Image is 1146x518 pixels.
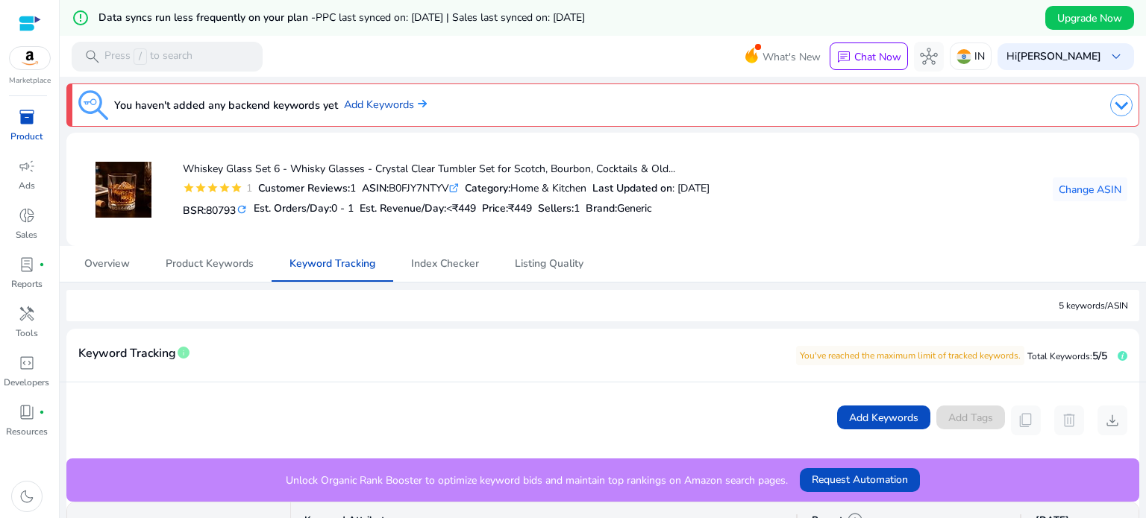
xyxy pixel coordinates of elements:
[1027,350,1092,362] span: Total Keywords:
[183,163,710,176] h4: Whiskey Glass Set 6 - Whisky Glasses - Crystal Clear Tumbler Set for Scotch, Bourbon, Cocktails &...
[18,256,36,274] span: lab_profile
[72,9,90,27] mat-icon: error_outline
[84,259,130,269] span: Overview
[16,228,37,241] p: Sales
[592,181,672,195] b: Last Updated on
[18,487,36,505] span: dark_mode
[508,201,532,215] span: ₹449
[920,48,938,66] span: hub
[592,180,710,196] div: : [DATE]
[812,472,908,487] span: Request Automation
[1107,48,1125,66] span: keyboard_arrow_down
[796,346,1024,365] p: You've reached the maximum limit of tracked keywords.
[849,410,918,426] span: Add Keywords
[344,97,427,113] a: Add Keywords
[914,42,944,72] button: hub
[114,96,338,114] h3: You haven't added any backend keywords yet
[78,341,176,367] span: Keyword Tracking
[1059,299,1128,312] div: 5 keywords/ASIN
[800,468,920,492] button: Request Automation
[1045,6,1134,30] button: Upgrade Now
[360,203,476,215] h5: Est. Revenue/Day:
[4,376,49,389] p: Developers
[289,259,375,269] span: Keyword Tracking
[207,182,219,194] mat-icon: star
[1017,49,1101,63] b: [PERSON_NAME]
[316,10,585,25] span: PPC last synced on: [DATE] | Sales last synced on: [DATE]
[1053,177,1127,201] button: Change ASIN
[242,180,252,196] div: 1
[18,108,36,126] span: inventory_2
[10,47,50,69] img: amazon.svg
[362,181,389,195] b: ASIN:
[286,473,788,488] p: Unlock Organic Rank Booster to optimize keyword bids and maintain top rankings on Amazon search p...
[414,99,427,108] img: arrow-right.svg
[39,262,45,268] span: fiber_manual_record
[95,162,151,218] img: 415iqgFuNrL._SS100_.jpg
[39,409,45,415] span: fiber_manual_record
[258,181,350,195] b: Customer Reviews:
[84,48,101,66] span: search
[854,50,901,64] p: Chat Now
[1059,182,1121,198] span: Change ASIN
[1092,349,1107,363] span: 5/5
[176,345,191,360] span: info
[166,259,254,269] span: Product Keywords
[974,43,985,69] p: IN
[465,181,510,195] b: Category:
[1103,411,1121,429] span: download
[362,180,459,196] div: B0FJY7NTYV
[6,425,48,438] p: Resources
[331,201,354,215] span: 0 - 1
[78,90,108,120] img: keyword-tracking.svg
[617,201,652,215] span: Generic
[446,201,476,215] span: <₹449
[206,203,236,218] span: 80793
[9,75,51,86] p: Marketplace
[538,203,580,215] h5: Sellers:
[18,157,36,175] span: campaign
[183,201,248,218] h5: BSR:
[231,182,242,194] mat-icon: star
[19,179,35,192] p: Ads
[18,403,36,421] span: book_4
[104,48,192,65] p: Press to search
[195,182,207,194] mat-icon: star
[134,48,147,65] span: /
[18,354,36,372] span: code_blocks
[11,277,43,291] p: Reports
[956,49,971,64] img: in.svg
[236,203,248,217] mat-icon: refresh
[1110,94,1133,116] img: dropdown-arrow.svg
[183,182,195,194] mat-icon: star
[830,42,908,71] button: chatChat Now
[1057,10,1122,26] span: Upgrade Now
[1098,405,1127,435] button: download
[586,201,615,215] span: Brand
[258,180,356,196] div: 1
[586,203,652,215] h5: :
[763,44,821,70] span: What's New
[836,50,851,65] span: chat
[482,203,532,215] h5: Price:
[1006,51,1101,62] p: Hi
[411,259,479,269] span: Index Checker
[515,259,583,269] span: Listing Quality
[465,180,586,196] div: Home & Kitchen
[98,12,585,25] h5: Data syncs run less frequently on your plan -
[837,405,930,429] button: Add Keywords
[10,130,43,143] p: Product
[18,305,36,323] span: handyman
[254,203,354,215] h5: Est. Orders/Day:
[574,201,580,215] span: 1
[16,326,38,340] p: Tools
[18,206,36,224] span: donut_small
[219,182,231,194] mat-icon: star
